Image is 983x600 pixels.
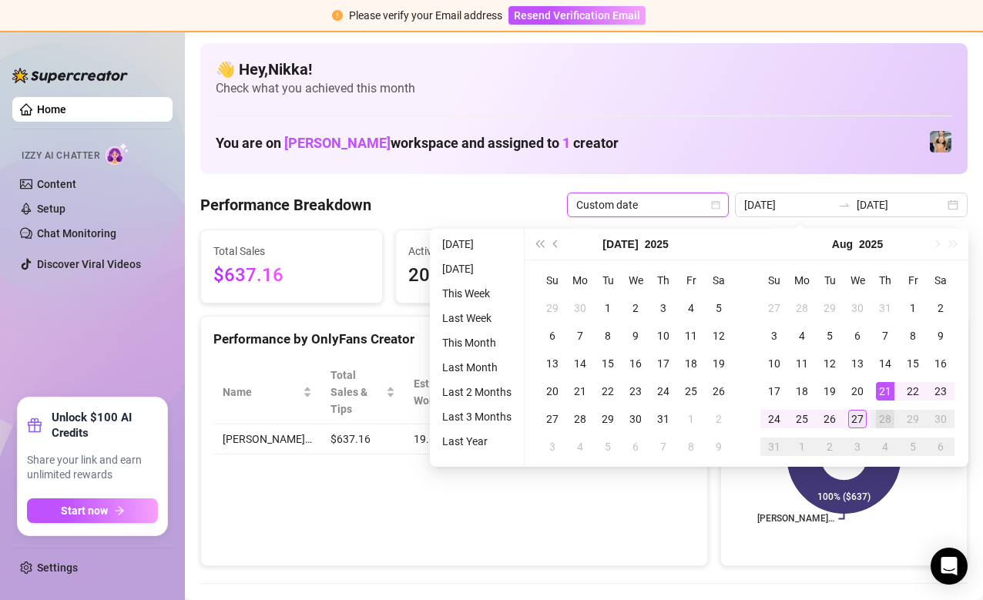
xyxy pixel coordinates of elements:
[927,322,954,350] td: 2025-08-09
[927,294,954,322] td: 2025-08-02
[931,299,950,317] div: 2
[514,9,640,22] span: Resend Verification Email
[682,382,700,401] div: 25
[654,437,673,456] div: 7
[816,433,844,461] td: 2025-09-02
[538,350,566,377] td: 2025-07-13
[876,437,894,456] div: 4
[622,433,649,461] td: 2025-08-06
[876,327,894,345] div: 7
[330,367,383,417] span: Total Sales & Tips
[788,294,816,322] td: 2025-07-28
[677,322,705,350] td: 2025-07-11
[876,354,894,373] div: 14
[871,377,899,405] td: 2025-08-21
[27,453,158,483] span: Share your link and earn unlimited rewards
[904,437,922,456] div: 5
[904,410,922,428] div: 29
[904,299,922,317] div: 1
[649,266,677,294] th: Th
[543,354,562,373] div: 13
[710,410,728,428] div: 2
[571,299,589,317] div: 30
[626,410,645,428] div: 30
[705,405,733,433] td: 2025-08-02
[820,299,839,317] div: 29
[904,382,922,401] div: 22
[566,350,594,377] td: 2025-07-14
[571,410,589,428] div: 28
[844,405,871,433] td: 2025-08-27
[931,382,950,401] div: 23
[710,382,728,401] div: 26
[571,382,589,401] div: 21
[816,405,844,433] td: 2025-08-26
[538,377,566,405] td: 2025-07-20
[765,437,783,456] div: 31
[765,410,783,428] div: 24
[571,437,589,456] div: 4
[765,327,783,345] div: 3
[927,405,954,433] td: 2025-08-30
[654,299,673,317] div: 3
[899,405,927,433] td: 2025-08-29
[52,410,158,441] strong: Unlock $100 AI Credits
[765,354,783,373] div: 10
[213,360,321,424] th: Name
[677,294,705,322] td: 2025-07-04
[508,6,646,25] button: Resend Verification Email
[677,350,705,377] td: 2025-07-18
[871,433,899,461] td: 2025-09-04
[566,294,594,322] td: 2025-06-30
[931,327,950,345] div: 9
[37,561,78,574] a: Settings
[649,294,677,322] td: 2025-07-03
[599,382,617,401] div: 22
[820,354,839,373] div: 12
[832,229,853,260] button: Choose a month
[594,266,622,294] th: Tu
[816,294,844,322] td: 2025-07-29
[602,229,638,260] button: Choose a month
[538,294,566,322] td: 2025-06-29
[844,433,871,461] td: 2025-09-03
[705,322,733,350] td: 2025-07-12
[848,354,867,373] div: 13
[788,350,816,377] td: 2025-08-11
[760,266,788,294] th: Su
[216,135,619,152] h1: You are on workspace and assigned to creator
[200,194,371,216] h4: Performance Breakdown
[538,266,566,294] th: Su
[543,299,562,317] div: 29
[788,266,816,294] th: Mo
[710,299,728,317] div: 5
[820,410,839,428] div: 26
[622,377,649,405] td: 2025-07-23
[838,199,850,211] span: swap-right
[760,377,788,405] td: 2025-08-17
[436,432,518,451] li: Last Year
[37,203,65,215] a: Setup
[27,498,158,523] button: Start nowarrow-right
[844,266,871,294] th: We
[645,229,669,260] button: Choose a year
[223,384,300,401] span: Name
[22,149,99,163] span: Izzy AI Chatter
[436,358,518,377] li: Last Month
[705,433,733,461] td: 2025-08-09
[216,59,952,80] h4: 👋 Hey, Nikka !
[760,294,788,322] td: 2025-07-27
[622,266,649,294] th: We
[899,377,927,405] td: 2025-08-22
[744,196,832,213] input: Start date
[876,382,894,401] div: 21
[876,299,894,317] div: 31
[649,433,677,461] td: 2025-08-07
[436,260,518,278] li: [DATE]
[931,548,968,585] div: Open Intercom Messenger
[626,354,645,373] div: 16
[654,327,673,345] div: 10
[927,377,954,405] td: 2025-08-23
[682,437,700,456] div: 8
[114,505,125,516] span: arrow-right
